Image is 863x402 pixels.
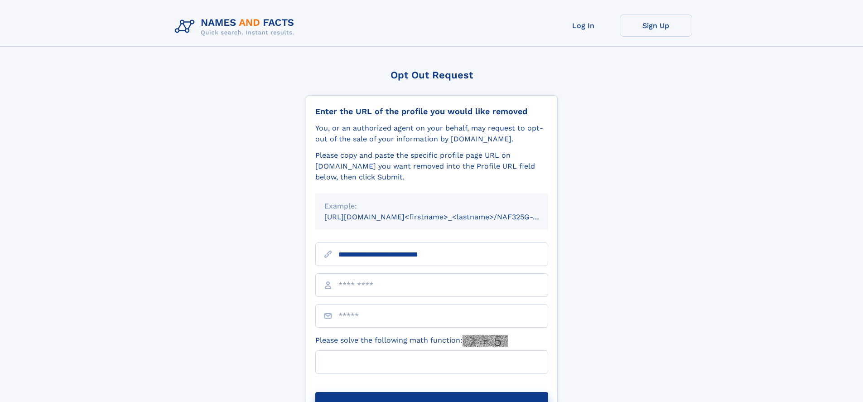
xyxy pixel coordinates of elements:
img: Logo Names and Facts [171,15,302,39]
div: You, or an authorized agent on your behalf, may request to opt-out of the sale of your informatio... [315,123,548,145]
div: Example: [324,201,539,212]
label: Please solve the following math function: [315,335,508,347]
div: Please copy and paste the specific profile page URL on [DOMAIN_NAME] you want removed into the Pr... [315,150,548,183]
div: Opt Out Request [306,69,558,81]
small: [URL][DOMAIN_NAME]<firstname>_<lastname>/NAF325G-xxxxxxxx [324,213,565,221]
a: Sign Up [620,15,692,37]
div: Enter the URL of the profile you would like removed [315,107,548,116]
a: Log In [547,15,620,37]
